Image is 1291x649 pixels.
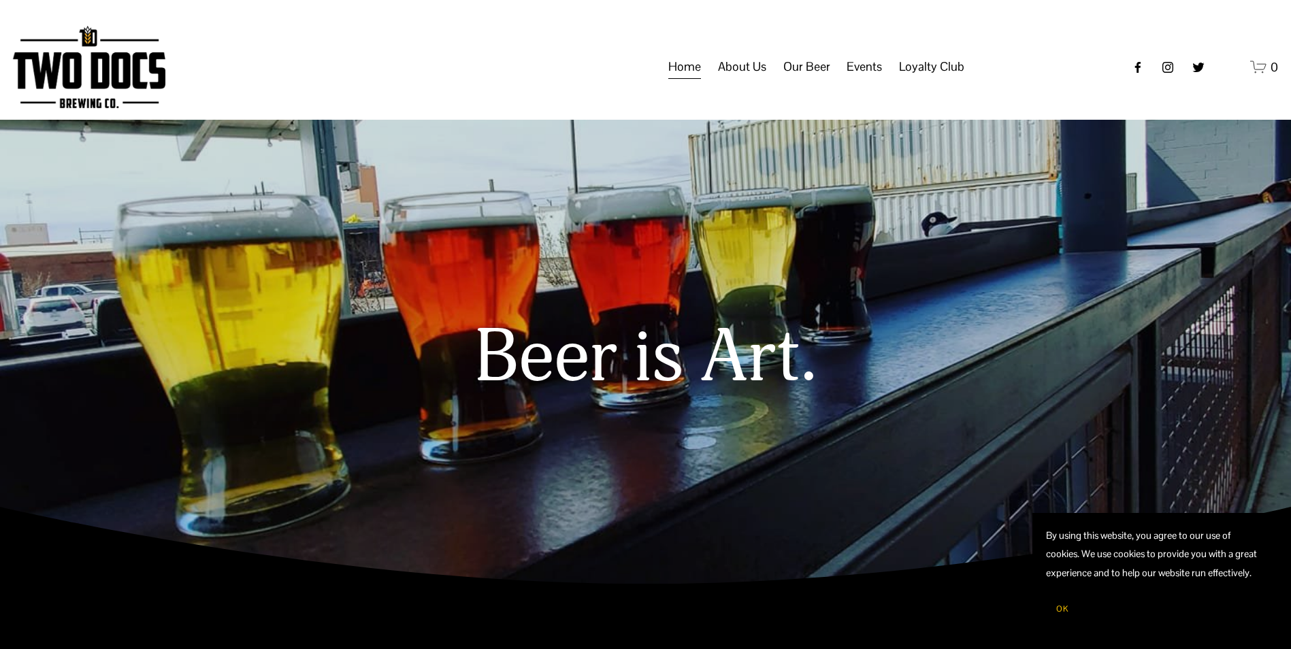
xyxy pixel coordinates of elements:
[783,54,830,80] a: folder dropdown
[13,26,165,108] img: Two Docs Brewing Co.
[718,55,766,78] span: About Us
[899,54,964,80] a: folder dropdown
[1046,596,1079,622] button: OK
[668,54,701,80] a: Home
[899,55,964,78] span: Loyalty Club
[169,317,1122,399] h1: Beer is Art.
[783,55,830,78] span: Our Beer
[1032,513,1277,635] section: Cookie banner
[1161,61,1175,74] a: instagram-unauth
[1192,61,1205,74] a: twitter-unauth
[1056,603,1068,614] span: OK
[718,54,766,80] a: folder dropdown
[1131,61,1145,74] a: Facebook
[1046,527,1264,582] p: By using this website, you agree to our use of cookies. We use cookies to provide you with a grea...
[847,54,882,80] a: folder dropdown
[1271,59,1278,75] span: 0
[847,55,882,78] span: Events
[1250,59,1278,76] a: 0 items in cart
